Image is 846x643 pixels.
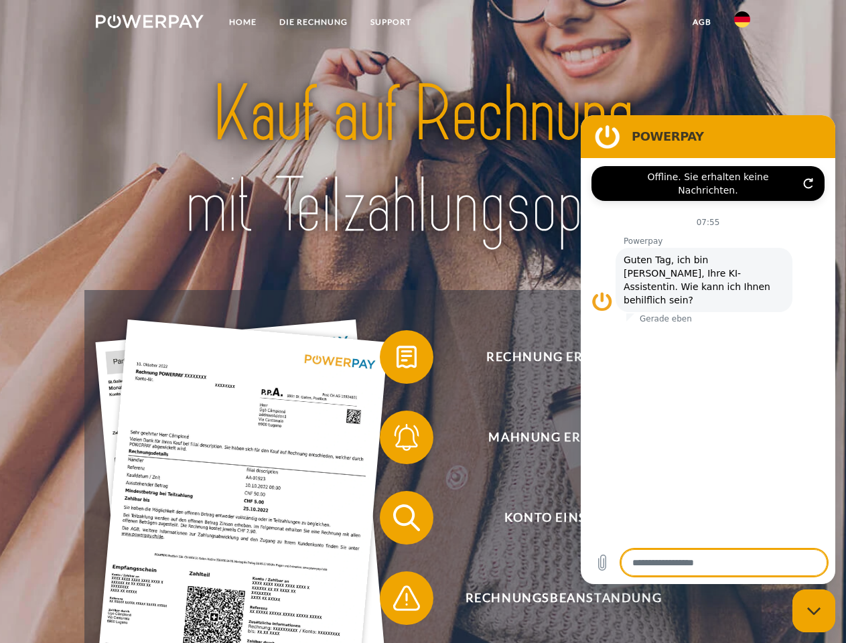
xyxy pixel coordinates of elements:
[390,421,423,454] img: qb_bell.svg
[380,330,728,384] button: Rechnung erhalten?
[399,491,727,545] span: Konto einsehen
[399,571,727,625] span: Rechnungsbeanstandung
[399,330,727,384] span: Rechnung erhalten?
[380,571,728,625] button: Rechnungsbeanstandung
[218,10,268,34] a: Home
[734,11,750,27] img: de
[380,411,728,464] button: Mahnung erhalten?
[681,10,723,34] a: agb
[399,411,727,464] span: Mahnung erhalten?
[96,15,204,28] img: logo-powerpay-white.svg
[268,10,359,34] a: DIE RECHNUNG
[390,581,423,615] img: qb_warning.svg
[792,589,835,632] iframe: Schaltfläche zum Öffnen des Messaging-Fensters; Konversation läuft
[380,491,728,545] button: Konto einsehen
[359,10,423,34] a: SUPPORT
[128,64,718,257] img: title-powerpay_de.svg
[390,501,423,534] img: qb_search.svg
[390,340,423,374] img: qb_bill.svg
[581,115,835,584] iframe: Messaging-Fenster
